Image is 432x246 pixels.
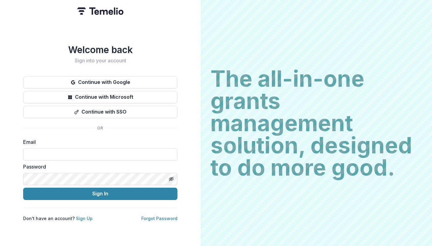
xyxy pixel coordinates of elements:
[76,216,93,221] a: Sign Up
[23,215,93,222] p: Don't have an account?
[23,76,177,89] button: Continue with Google
[23,188,177,200] button: Sign In
[23,106,177,118] button: Continue with SSO
[23,44,177,55] h1: Welcome back
[166,174,176,184] button: Toggle password visibility
[23,163,174,170] label: Password
[23,91,177,103] button: Continue with Microsoft
[23,58,177,64] h2: Sign into your account
[23,138,174,146] label: Email
[141,216,177,221] a: Forgot Password
[77,7,123,15] img: Temelio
